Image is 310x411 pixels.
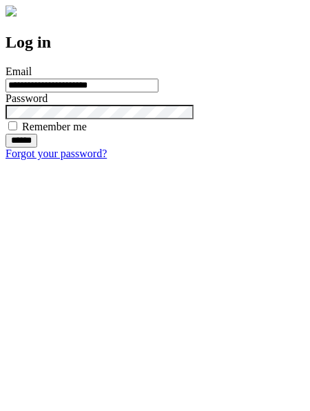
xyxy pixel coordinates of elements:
a: Forgot your password? [6,148,107,159]
label: Password [6,92,48,104]
img: logo-4e3dc11c47720685a147b03b5a06dd966a58ff35d612b21f08c02c0306f2b779.png [6,6,17,17]
label: Email [6,66,32,77]
h2: Log in [6,33,304,52]
label: Remember me [22,121,87,132]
